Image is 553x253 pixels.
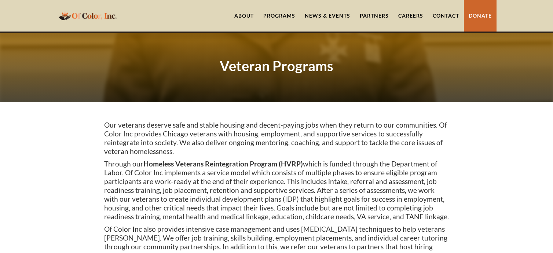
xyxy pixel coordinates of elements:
[263,12,295,19] div: Programs
[56,7,119,24] a: home
[104,121,449,156] p: Our veterans deserve safe and stable housing and decent-paying jobs when they return to our commu...
[143,159,303,168] strong: Homeless Veterans Reintegration Program (HVRP)
[220,57,333,74] strong: Veteran Programs
[104,159,449,221] p: Through our which is funded through the Department of Labor, Of Color Inc implements a service mo...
